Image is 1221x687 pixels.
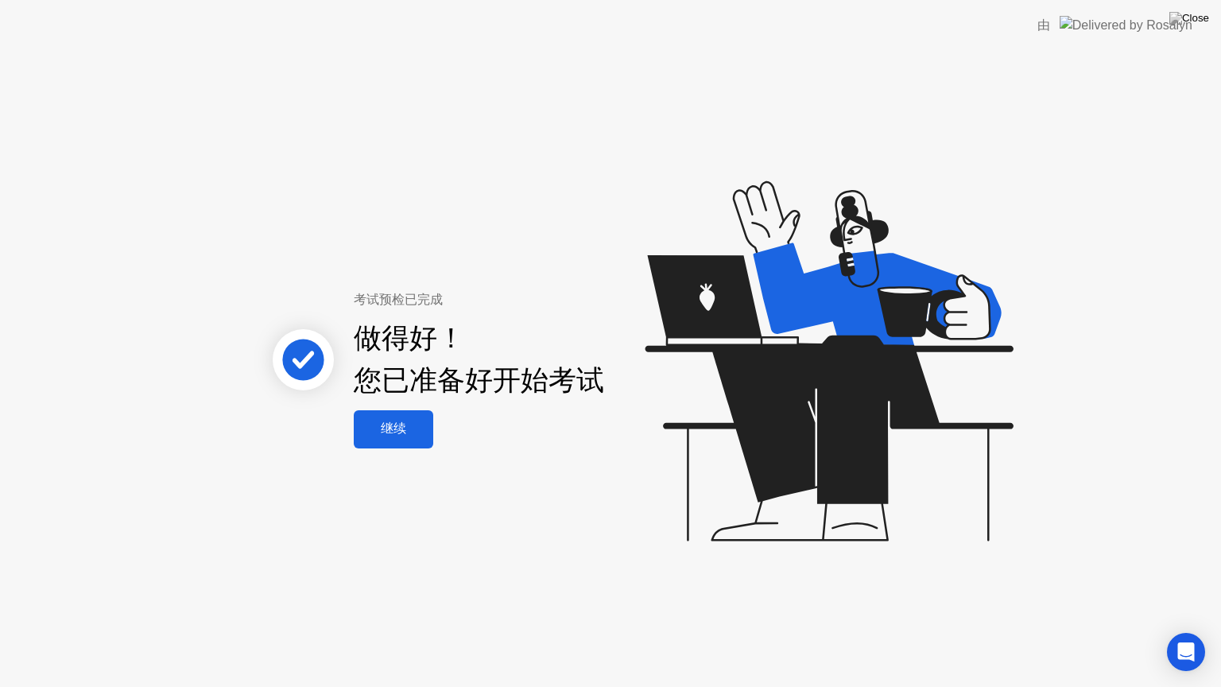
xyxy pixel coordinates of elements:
button: 继续 [354,410,433,448]
div: Open Intercom Messenger [1167,633,1205,671]
div: 继续 [359,421,428,437]
img: Delivered by Rosalyn [1060,16,1192,34]
img: Close [1169,12,1209,25]
div: 做得好！ 您已准备好开始考试 [354,317,604,402]
div: 考试预检已完成 [354,290,682,309]
div: 由 [1037,16,1050,35]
